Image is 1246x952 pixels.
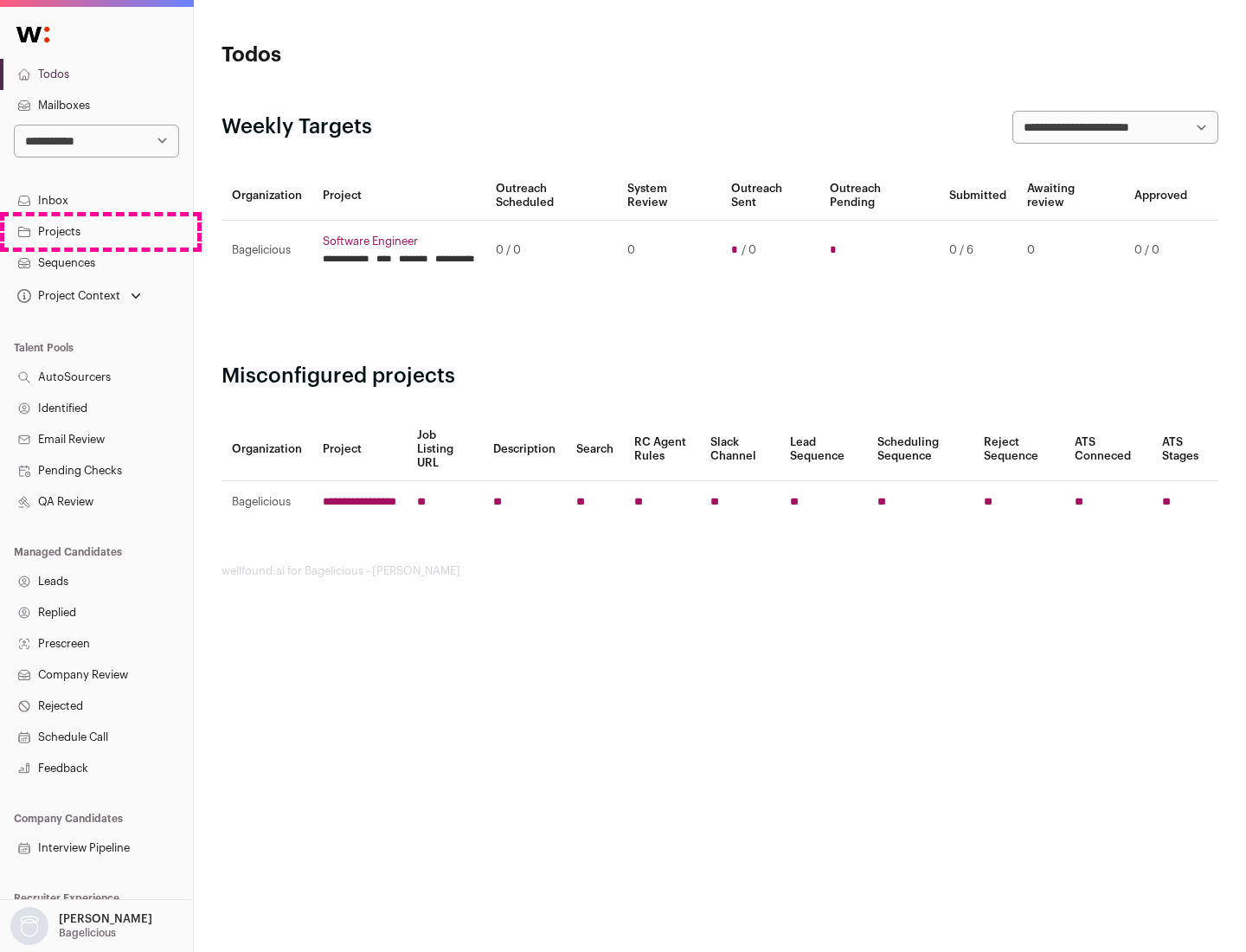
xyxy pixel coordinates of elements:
[14,289,120,303] div: Project Context
[222,363,1218,390] h2: Misconfigured projects
[222,42,554,69] h1: Todos
[721,171,820,221] th: Outreach Sent
[485,221,617,280] td: 0 / 0
[1152,418,1218,481] th: ATS Stages
[222,221,312,280] td: Bagelicious
[1017,171,1124,221] th: Awaiting review
[742,243,756,257] span: / 0
[485,171,617,221] th: Outreach Scheduled
[617,171,720,221] th: System Review
[867,418,973,481] th: Scheduling Sequence
[312,171,485,221] th: Project
[624,418,699,481] th: RC Agent Rules
[222,481,312,524] td: Bagelicious
[59,926,116,940] p: Bagelicious
[566,418,624,481] th: Search
[973,418,1065,481] th: Reject Sequence
[939,221,1017,280] td: 0 / 6
[222,113,372,141] h2: Weekly Targets
[7,907,156,945] button: Open dropdown
[1064,418,1151,481] th: ATS Conneced
[222,171,312,221] th: Organization
[617,221,720,280] td: 0
[59,912,152,926] p: [PERSON_NAME]
[14,284,145,308] button: Open dropdown
[407,418,483,481] th: Job Listing URL
[700,418,780,481] th: Slack Channel
[819,171,938,221] th: Outreach Pending
[1124,221,1198,280] td: 0 / 0
[780,418,867,481] th: Lead Sequence
[222,418,312,481] th: Organization
[1124,171,1198,221] th: Approved
[323,235,475,248] a: Software Engineer
[222,564,1218,578] footer: wellfound:ai for Bagelicious - [PERSON_NAME]
[939,171,1017,221] th: Submitted
[1017,221,1124,280] td: 0
[483,418,566,481] th: Description
[10,907,48,945] img: nopic.png
[7,17,59,52] img: Wellfound
[312,418,407,481] th: Project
